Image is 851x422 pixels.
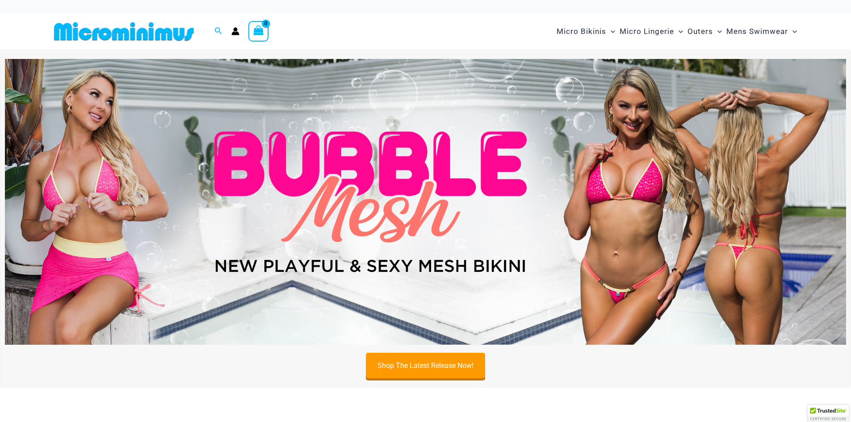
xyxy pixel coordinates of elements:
[726,20,788,43] span: Mens Swimwear
[248,21,269,42] a: View Shopping Cart, empty
[554,18,617,45] a: Micro BikinisMenu ToggleMenu Toggle
[724,18,799,45] a: Mens SwimwearMenu ToggleMenu Toggle
[620,20,674,43] span: Micro Lingerie
[553,17,801,46] nav: Site Navigation
[713,20,722,43] span: Menu Toggle
[606,20,615,43] span: Menu Toggle
[617,18,685,45] a: Micro LingerieMenu ToggleMenu Toggle
[788,20,797,43] span: Menu Toggle
[50,21,197,42] img: MM SHOP LOGO FLAT
[808,405,849,422] div: TrustedSite Certified
[688,20,713,43] span: Outers
[5,59,846,345] img: Bubble Mesh Highlight Pink
[214,26,222,37] a: Search icon link
[366,353,485,378] a: Shop The Latest Release Now!
[231,27,239,35] a: Account icon link
[557,20,606,43] span: Micro Bikinis
[674,20,683,43] span: Menu Toggle
[685,18,724,45] a: OutersMenu ToggleMenu Toggle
